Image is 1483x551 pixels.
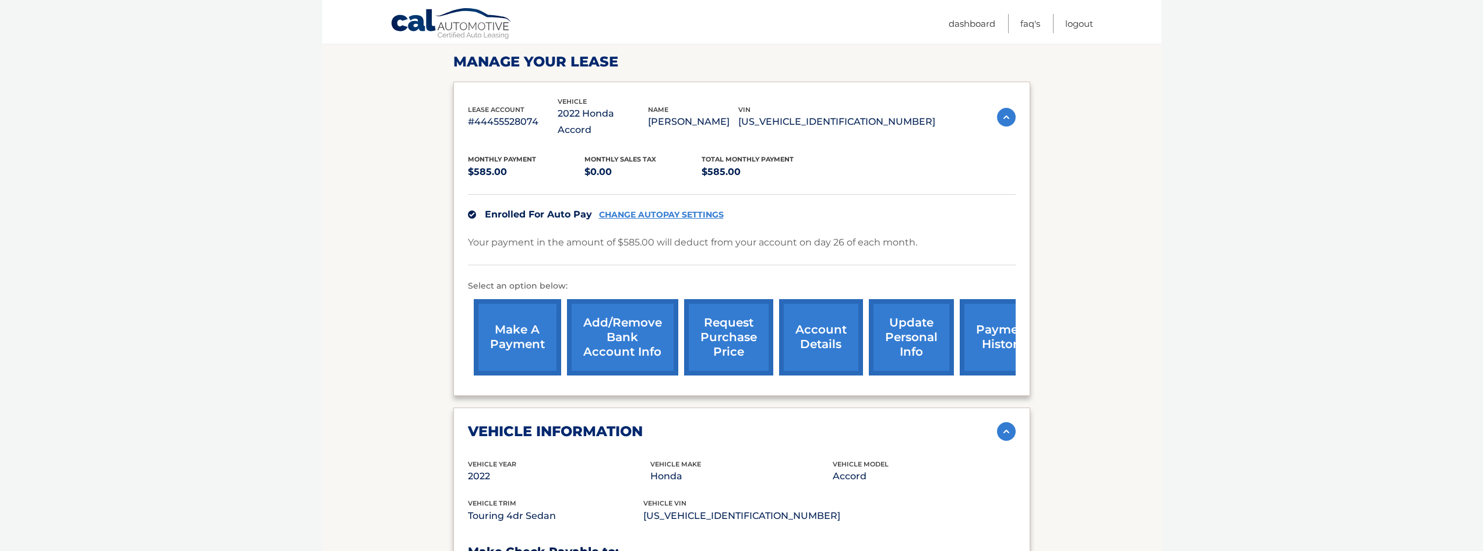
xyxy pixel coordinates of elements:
p: Accord [833,468,1015,485]
p: Touring 4dr Sedan [468,508,643,524]
p: 2022 [468,468,650,485]
a: FAQ's [1020,14,1040,33]
span: Monthly sales Tax [584,155,656,163]
p: $585.00 [702,164,819,180]
p: #44455528074 [468,114,558,130]
span: name [648,106,668,114]
a: make a payment [474,299,561,375]
span: vehicle trim [468,499,516,507]
span: vehicle model [833,460,889,468]
a: Cal Automotive [390,8,513,41]
h2: vehicle information [468,423,643,440]
img: check.svg [468,210,476,219]
span: vehicle [558,97,587,106]
a: update personal info [869,299,954,375]
p: 2022 Honda Accord [558,106,648,138]
a: account details [779,299,863,375]
a: payment history [960,299,1047,375]
p: [US_VEHICLE_IDENTIFICATION_NUMBER] [643,508,840,524]
p: [PERSON_NAME] [648,114,738,130]
p: Select an option below: [468,279,1016,293]
img: accordion-active.svg [997,422,1016,441]
span: vin [738,106,751,114]
p: [US_VEHICLE_IDENTIFICATION_NUMBER] [738,114,935,130]
p: Your payment in the amount of $585.00 will deduct from your account on day 26 of each month. [468,234,917,251]
img: accordion-active.svg [997,108,1016,127]
a: Logout [1065,14,1093,33]
a: Add/Remove bank account info [567,299,678,375]
p: $0.00 [584,164,702,180]
p: Honda [650,468,833,485]
span: vehicle make [650,460,701,468]
span: Total Monthly Payment [702,155,794,163]
span: vehicle Year [468,460,516,468]
a: request purchase price [684,299,773,375]
span: lease account [468,106,524,114]
h2: Manage Your Lease [453,53,1030,71]
span: Monthly Payment [468,155,536,163]
span: vehicle vin [643,499,686,507]
p: $585.00 [468,164,585,180]
a: Dashboard [949,14,995,33]
a: CHANGE AUTOPAY SETTINGS [599,210,724,220]
span: Enrolled For Auto Pay [485,209,592,220]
